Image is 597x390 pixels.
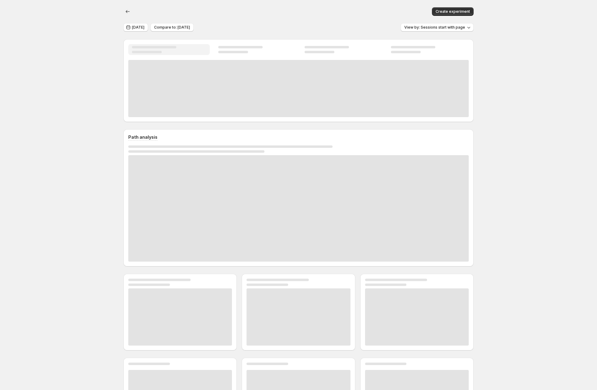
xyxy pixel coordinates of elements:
button: Compare to: [DATE] [150,23,194,32]
span: Create experiment [436,9,470,14]
button: View by: Sessions start with page [401,23,474,32]
h3: Path analysis [128,134,157,140]
span: Compare to: [DATE] [154,25,190,30]
span: [DATE] [132,25,144,30]
span: View by: Sessions start with page [404,25,465,30]
button: [DATE] [123,23,148,32]
button: Create experiment [432,7,474,16]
